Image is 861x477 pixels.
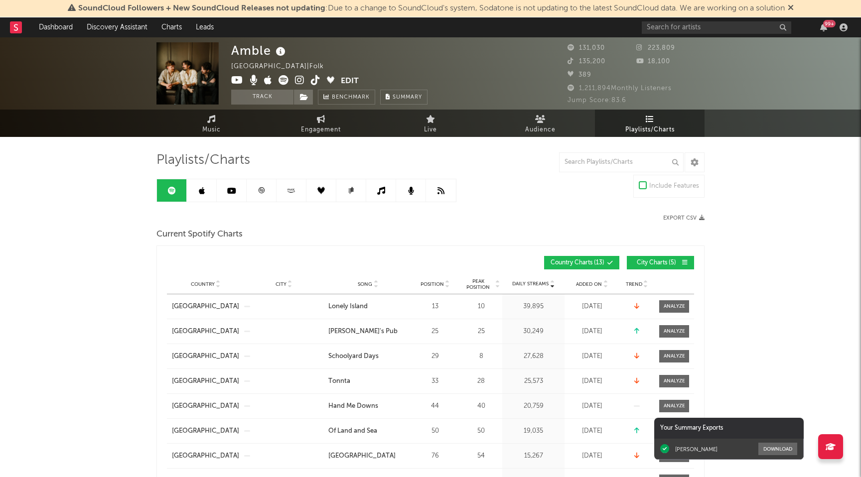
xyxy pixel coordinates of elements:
[172,426,239,436] div: [GEOGRAPHIC_DATA]
[512,280,549,288] span: Daily Streams
[462,426,500,436] div: 50
[462,278,494,290] span: Peak Position
[413,327,457,337] div: 25
[172,401,239,411] a: [GEOGRAPHIC_DATA]
[568,85,672,92] span: 1,211,894 Monthly Listeners
[154,17,189,37] a: Charts
[328,376,408,386] a: Tonnta
[189,17,221,37] a: Leads
[341,75,359,88] button: Edit
[576,281,602,287] span: Added On
[231,90,293,105] button: Track
[568,58,605,65] span: 135,200
[551,260,604,266] span: Country Charts ( 13 )
[642,21,791,34] input: Search for artists
[172,302,239,312] a: [GEOGRAPHIC_DATA]
[318,90,375,105] a: Benchmark
[568,97,626,104] span: Jump Score: 83.6
[413,401,457,411] div: 44
[567,401,617,411] div: [DATE]
[32,17,80,37] a: Dashboard
[328,401,408,411] a: Hand Me Downs
[421,281,444,287] span: Position
[505,327,562,337] div: 30,249
[78,4,325,12] span: SoundCloud Followers + New SoundCloud Releases not updating
[393,95,422,100] span: Summary
[663,215,705,221] button: Export CSV
[567,352,617,361] div: [DATE]
[567,302,617,312] div: [DATE]
[172,451,239,461] a: [GEOGRAPHIC_DATA]
[505,426,562,436] div: 19,035
[636,45,675,51] span: 223,809
[328,327,408,337] a: [PERSON_NAME]'s Pub
[567,327,617,337] div: [DATE]
[626,281,642,287] span: Trend
[462,451,500,461] div: 54
[328,451,396,461] div: [GEOGRAPHIC_DATA]
[567,451,617,461] div: [DATE]
[191,281,215,287] span: Country
[788,4,794,12] span: Dismiss
[413,376,457,386] div: 33
[328,426,408,436] a: Of Land and Sea
[328,426,377,436] div: Of Land and Sea
[413,352,457,361] div: 29
[462,401,500,411] div: 40
[625,124,675,136] span: Playlists/Charts
[80,17,154,37] a: Discovery Assistant
[462,376,500,386] div: 28
[649,180,699,192] div: Include Features
[156,229,243,240] span: Current Spotify Charts
[172,352,239,361] a: [GEOGRAPHIC_DATA]
[636,58,670,65] span: 18,100
[505,352,562,361] div: 27,628
[675,446,717,453] div: [PERSON_NAME]
[505,451,562,461] div: 15,267
[413,451,457,461] div: 76
[328,302,408,312] a: Lonely Island
[328,302,368,312] div: Lonely Island
[462,352,500,361] div: 8
[654,418,804,439] div: Your Summary Exports
[266,110,376,137] a: Engagement
[231,61,347,73] div: [GEOGRAPHIC_DATA] | Folk
[633,260,679,266] span: City Charts ( 5 )
[332,92,370,104] span: Benchmark
[358,281,372,287] span: Song
[567,426,617,436] div: [DATE]
[231,42,288,59] div: Amble
[758,443,797,455] button: Download
[328,401,378,411] div: Hand Me Downs
[505,376,562,386] div: 25,573
[823,20,836,27] div: 99 +
[328,352,408,361] a: Schoolyard Days
[568,72,591,78] span: 389
[567,376,617,386] div: [DATE]
[172,376,239,386] div: [GEOGRAPHIC_DATA]
[328,352,379,361] div: Schoolyard Days
[413,426,457,436] div: 50
[276,281,287,287] span: City
[627,256,694,269] button: City Charts(5)
[559,152,684,172] input: Search Playlists/Charts
[568,45,605,51] span: 131,030
[172,327,239,337] div: [GEOGRAPHIC_DATA]
[301,124,341,136] span: Engagement
[820,23,827,31] button: 99+
[328,451,408,461] a: [GEOGRAPHIC_DATA]
[544,256,619,269] button: Country Charts(13)
[525,124,556,136] span: Audience
[424,124,437,136] span: Live
[413,302,457,312] div: 13
[485,110,595,137] a: Audience
[328,327,398,337] div: [PERSON_NAME]'s Pub
[462,302,500,312] div: 10
[202,124,221,136] span: Music
[505,302,562,312] div: 39,895
[595,110,705,137] a: Playlists/Charts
